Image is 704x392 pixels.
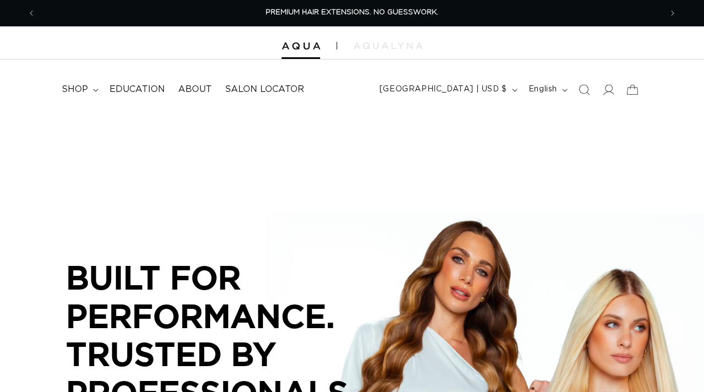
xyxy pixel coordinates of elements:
[529,84,557,95] span: English
[172,77,218,102] a: About
[522,79,572,100] button: English
[225,84,304,95] span: Salon Locator
[380,84,507,95] span: [GEOGRAPHIC_DATA] | USD $
[55,77,103,102] summary: shop
[266,9,438,16] span: PREMIUM HAIR EXTENSIONS. NO GUESSWORK.
[282,42,320,50] img: Aqua Hair Extensions
[661,3,685,24] button: Next announcement
[354,42,422,49] img: aqualyna.com
[373,79,522,100] button: [GEOGRAPHIC_DATA] | USD $
[218,77,311,102] a: Salon Locator
[178,84,212,95] span: About
[62,84,88,95] span: shop
[19,3,43,24] button: Previous announcement
[103,77,172,102] a: Education
[572,78,596,102] summary: Search
[109,84,165,95] span: Education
